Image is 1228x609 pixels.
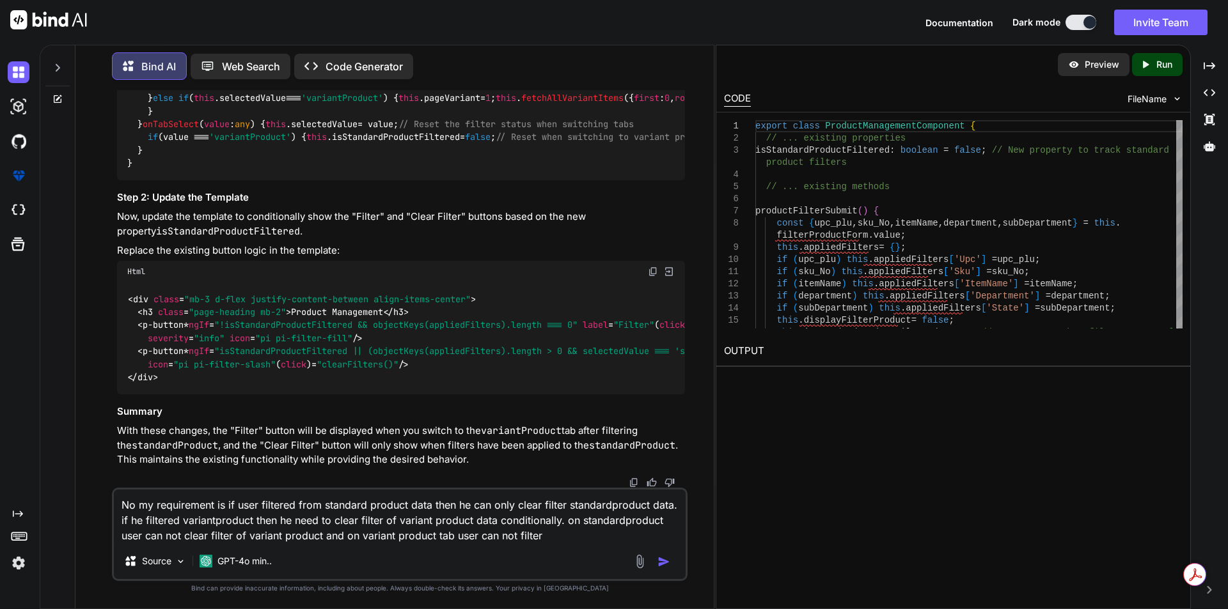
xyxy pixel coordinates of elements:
[943,145,949,155] span: =
[663,266,675,277] img: Open in Browser
[724,169,739,181] div: 4
[868,303,873,313] span: )
[724,181,739,193] div: 5
[112,583,688,593] p: Bind can provide inaccurate information, including about people. Always double-check its answers....
[128,293,476,305] span: < = >
[1024,279,1029,289] span: =
[755,121,787,131] span: export
[975,266,980,277] span: ]
[954,279,959,289] span: [
[970,327,975,337] span: ;
[481,424,562,437] code: variantProduct
[949,266,975,277] span: 'Sku'
[803,327,938,337] span: isStandardProductFiltered
[209,132,291,143] span: 'variantProduct'
[803,242,879,252] span: appliedFilters
[117,405,685,419] h3: Summary
[997,218,1002,228] span: ,
[911,315,916,325] span: =
[890,291,965,301] span: appliedFilters
[8,130,29,152] img: githubDark
[925,16,993,29] button: Documentation
[1040,303,1110,313] span: subDepartment
[814,218,852,228] span: upc_plu
[724,205,739,217] div: 7
[204,118,230,130] span: value
[8,165,29,187] img: premium
[142,555,171,567] p: Source
[852,279,874,289] span: this
[792,254,798,265] span: (
[665,477,675,488] img: dislike
[143,118,199,130] span: onTabSelect
[798,291,852,301] span: department
[1035,291,1040,301] span: ]
[194,93,214,104] span: this
[1035,254,1040,265] span: ;
[857,218,889,228] span: sku_No
[204,118,250,130] span: :
[986,266,991,277] span: =
[127,371,158,383] span: </ >
[724,217,739,229] div: 8
[991,266,1023,277] span: sku_No
[1012,16,1060,29] span: Dark mode
[1114,10,1208,35] button: Invite Team
[901,242,906,252] span: ;
[852,291,857,301] span: )
[613,320,654,331] span: "Filter"
[138,306,291,318] span: < = >
[776,254,787,265] span: if
[901,145,938,155] span: boolean
[222,59,280,74] p: Web Search
[393,306,404,318] span: h3
[874,206,879,216] span: {
[925,17,993,28] span: Documentation
[332,132,460,143] span: isStandardProductFiltered
[189,345,209,357] span: ngIf
[127,320,844,344] span: < * = = ( )= = = />
[895,218,938,228] span: itemName
[657,555,670,568] img: icon
[884,291,889,301] span: .
[836,254,841,265] span: )
[133,293,148,305] span: div
[776,291,787,301] span: if
[194,332,224,344] span: "info"
[868,254,873,265] span: .
[906,303,981,313] span: appliedFilters
[143,320,184,331] span: p-button
[1068,59,1080,70] img: preview
[306,132,327,143] span: this
[766,157,846,167] span: product filters
[214,345,772,357] span: "isStandardProductFiltered || (objectKeys(appliedFilters).length > 0 && selectedValue === 'standa...
[981,254,986,265] span: ]
[724,278,739,290] div: 12
[868,266,943,277] span: appliedFilters
[1105,291,1110,301] span: ;
[776,230,868,240] span: filterProductForm
[724,144,739,157] div: 3
[158,306,184,318] span: class
[117,424,685,467] p: With these changes, the "Filter" button will be displayed when you switch to the tab after filter...
[485,93,491,104] span: 1
[724,193,739,205] div: 6
[874,254,949,265] span: appliedFilters
[792,266,798,277] span: (
[890,145,895,155] span: :
[776,303,787,313] span: if
[583,320,608,331] span: label
[629,477,639,488] img: copy
[798,254,836,265] span: upc_plu
[589,439,675,452] code: standardProduct
[132,439,218,452] code: standardProduct
[981,327,1191,337] span: // Set to true when filters are applied
[895,242,900,252] span: }
[647,477,657,488] img: like
[1156,58,1172,71] p: Run
[803,315,911,325] span: displayFilterProduct
[117,243,685,258] p: Replace the existing button logic in the template:
[943,266,949,277] span: [
[868,230,873,240] span: .
[798,303,868,313] span: subDepartment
